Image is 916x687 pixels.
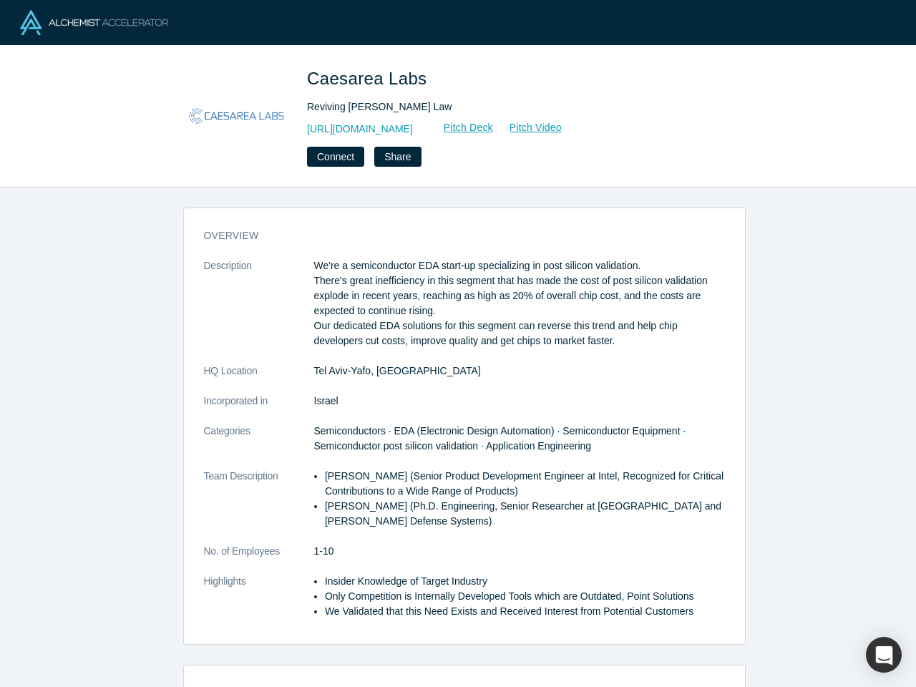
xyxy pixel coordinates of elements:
li: [PERSON_NAME] (Senior Product Development Engineer at Intel, Recognized for Critical Contribution... [325,469,725,499]
a: Pitch Deck [428,120,494,136]
li: We Validated that this Need Exists and Received Interest from Potential Customers [325,604,725,619]
button: Connect [307,147,364,167]
li: Insider Knowledge of Target Industry [325,574,725,589]
a: [URL][DOMAIN_NAME] [307,122,413,137]
span: Semiconductors · EDA (Electronic Design Automation) · Semiconductor Equipment · Semiconductor pos... [314,425,686,452]
h3: overview [204,228,705,243]
dt: Categories [204,424,314,469]
img: Alchemist Logo [20,10,168,35]
dt: Description [204,258,314,364]
dt: No. of Employees [204,544,314,574]
img: Caesarea Labs's Logo [187,66,287,166]
dd: Tel Aviv-Yafo, [GEOGRAPHIC_DATA] [314,364,725,379]
dt: Highlights [204,574,314,634]
li: Only Competition is Internally Developed Tools which are Outdated, Point Solutions [325,589,725,604]
dt: HQ Location [204,364,314,394]
button: Share [374,147,421,167]
dd: Israel [314,394,725,409]
dd: 1-10 [314,544,725,559]
dt: Incorporated in [204,394,314,424]
p: We're a semiconductor EDA start-up specializing in post silicon validation. There's great ineffic... [314,258,725,349]
li: [PERSON_NAME] (Ph.D. Engineering, Senior Researcher at [GEOGRAPHIC_DATA] and [PERSON_NAME] Defens... [325,499,725,529]
span: Caesarea Labs [307,69,432,88]
div: Reviving [PERSON_NAME] Law [307,99,708,114]
dt: Team Description [204,469,314,544]
a: Pitch Video [494,120,562,136]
